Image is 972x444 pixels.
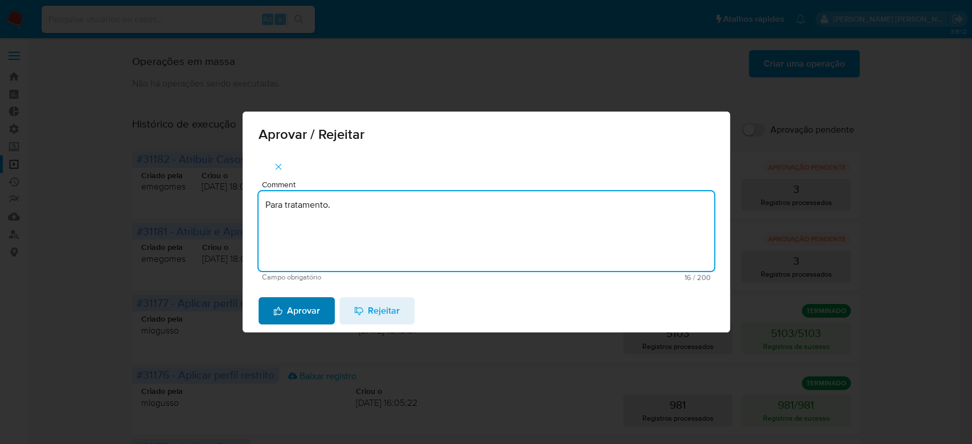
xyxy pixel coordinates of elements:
[262,273,486,281] span: Campo obrigatório
[259,191,714,271] textarea: Para tratamento.
[259,297,335,324] button: Aprovar
[354,298,400,323] span: Rejeitar
[273,298,320,323] span: Aprovar
[259,128,714,141] span: Aprovar / Rejeitar
[486,274,711,281] span: Máximo 200 caracteres
[339,297,415,324] button: Rejeitar
[262,180,717,189] span: Comment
